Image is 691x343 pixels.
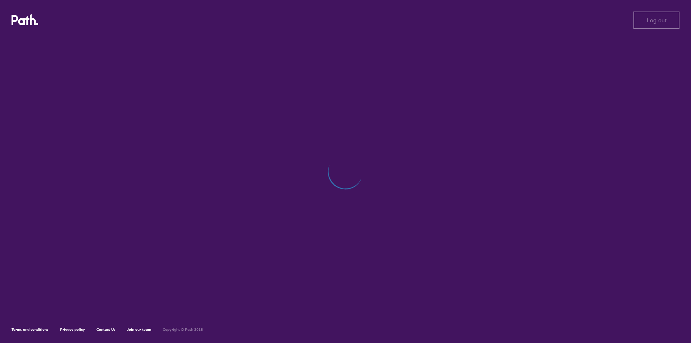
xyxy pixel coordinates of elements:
[12,327,49,332] a: Terms and conditions
[60,327,85,332] a: Privacy policy
[647,17,667,23] span: Log out
[96,327,116,332] a: Contact Us
[163,328,203,332] h6: Copyright © Path 2018
[633,12,679,29] button: Log out
[127,327,151,332] a: Join our team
